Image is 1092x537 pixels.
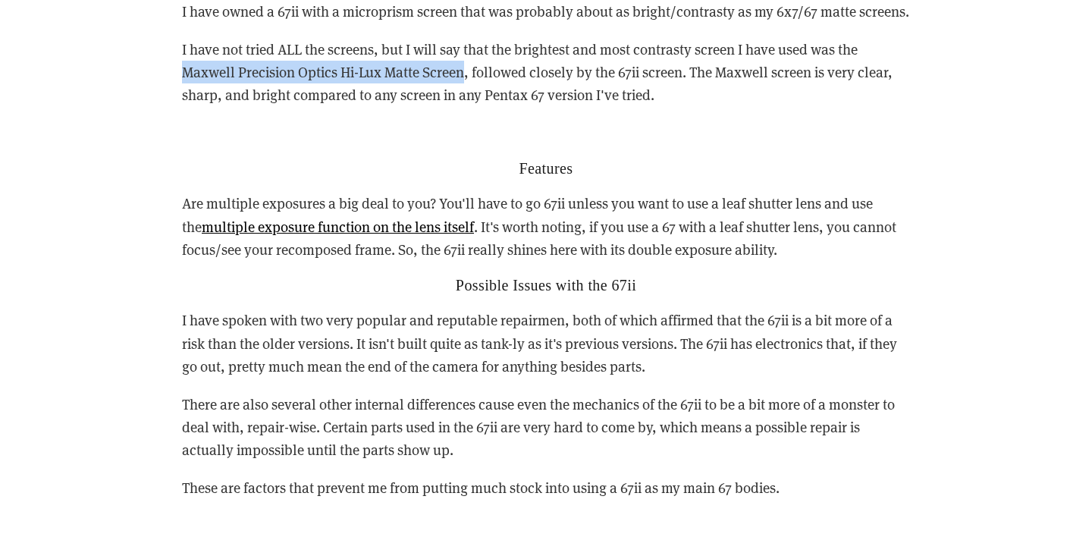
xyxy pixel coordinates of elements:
[182,476,910,499] p: These are factors that prevent me from putting much stock into using a 67ii as my main 67 bodies.
[182,192,910,261] p: Are multiple exposures a big deal to you? You'll have to go 67ii unless you want to use a leaf sh...
[182,276,910,294] h2: Possible Issues with the 67ii
[182,38,910,107] p: I have not tried ALL the screens, but I will say that the brightest and most contrasty screen I h...
[202,217,474,236] a: multiple exposure function on the lens itself
[182,309,910,378] p: I have spoken with two very popular and reputable repairmen, both of which affirmed that the 67ii...
[182,393,910,462] p: There are also several other internal differences cause even the mechanics of the 67ii to be a bi...
[182,159,910,177] h2: Features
